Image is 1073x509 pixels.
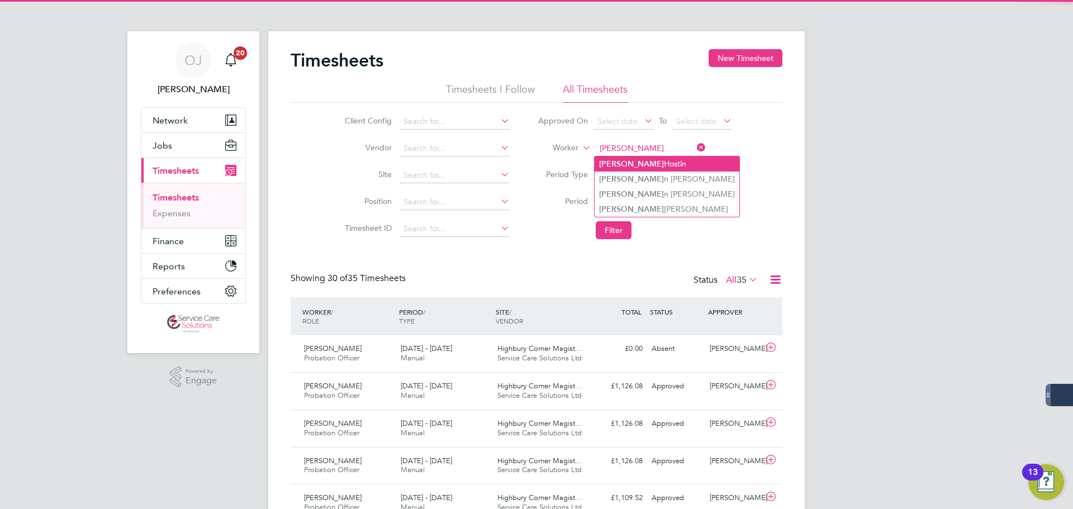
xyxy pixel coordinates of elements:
[493,302,590,331] div: SITE
[153,192,199,203] a: Timesheets
[141,254,245,278] button: Reports
[220,42,242,78] a: 20
[300,302,396,331] div: WORKER
[596,221,632,239] button: Filter
[184,53,202,68] span: OJ
[497,381,582,391] span: Highbury Corner Magist…
[153,165,199,176] span: Timesheets
[497,428,582,437] span: Service Care Solutions Ltd
[446,83,535,103] li: Timesheets I Follow
[656,113,670,128] span: To
[589,377,647,396] div: £1,126.08
[304,493,362,502] span: [PERSON_NAME]
[705,415,763,433] div: [PERSON_NAME]
[497,465,582,474] span: Service Care Solutions Ltd
[304,353,359,363] span: Probation Officer
[705,340,763,358] div: [PERSON_NAME]
[589,415,647,433] div: £1,126.08
[401,344,452,353] span: [DATE] - [DATE]
[141,183,245,228] div: Timesheets
[396,302,493,331] div: PERIOD
[141,83,246,96] span: Oliver Jefferson
[141,108,245,132] button: Network
[304,344,362,353] span: [PERSON_NAME]
[599,204,664,214] b: [PERSON_NAME]
[423,307,425,316] span: /
[726,274,758,286] label: All
[141,315,246,333] a: Go to home page
[1028,464,1064,500] button: Open Resource Center, 13 new notifications
[302,316,319,325] span: ROLE
[304,456,362,465] span: [PERSON_NAME]
[595,156,739,172] li: Hostin
[399,316,415,325] span: TYPE
[647,302,705,322] div: STATUS
[141,42,246,96] a: OJ[PERSON_NAME]
[401,493,452,502] span: [DATE] - [DATE]
[563,83,628,103] li: All Timesheets
[694,273,760,288] div: Status
[327,273,406,284] span: 35 Timesheets
[127,31,259,353] nav: Main navigation
[621,307,642,316] span: TOTAL
[401,418,452,428] span: [DATE] - [DATE]
[538,116,588,126] label: Approved On
[186,376,217,386] span: Engage
[509,307,511,316] span: /
[341,223,392,233] label: Timesheet ID
[153,140,172,151] span: Jobs
[589,340,647,358] div: £0.00
[647,340,705,358] div: Absent
[737,274,747,286] span: 35
[401,353,425,363] span: Manual
[401,465,425,474] span: Manual
[589,452,647,470] div: £1,126.08
[497,391,582,400] span: Service Care Solutions Ltd
[400,168,510,183] input: Search for...
[304,465,359,474] span: Probation Officer
[538,169,588,179] label: Period Type
[705,452,763,470] div: [PERSON_NAME]
[497,493,582,502] span: Highbury Corner Magist…
[400,221,510,237] input: Search for...
[595,172,739,187] li: n [PERSON_NAME]
[291,273,408,284] div: Showing
[401,456,452,465] span: [DATE] - [DATE]
[341,169,392,179] label: Site
[647,452,705,470] div: Approved
[1028,472,1038,487] div: 13
[596,141,706,156] input: Search for...
[304,418,362,428] span: [PERSON_NAME]
[497,456,582,465] span: Highbury Corner Magist…
[705,489,763,507] div: [PERSON_NAME]
[141,279,245,303] button: Preferences
[153,286,201,297] span: Preferences
[497,353,582,363] span: Service Care Solutions Ltd
[401,391,425,400] span: Manual
[170,367,217,388] a: Powered byEngage
[327,273,348,284] span: 30 of
[341,142,392,153] label: Vendor
[400,194,510,210] input: Search for...
[341,116,392,126] label: Client Config
[599,174,664,184] b: [PERSON_NAME]
[496,316,523,325] span: VENDOR
[141,158,245,183] button: Timesheets
[597,116,638,126] span: Select date
[528,142,578,154] label: Worker
[599,189,664,199] b: [PERSON_NAME]
[497,418,582,428] span: Highbury Corner Magist…
[153,236,184,246] span: Finance
[331,307,333,316] span: /
[599,159,664,169] b: [PERSON_NAME]
[595,202,739,217] li: [PERSON_NAME]
[341,196,392,206] label: Position
[400,114,510,130] input: Search for...
[153,261,185,272] span: Reports
[141,133,245,158] button: Jobs
[589,489,647,507] div: £1,109.52
[595,187,739,202] li: n [PERSON_NAME]
[304,428,359,437] span: Probation Officer
[705,377,763,396] div: [PERSON_NAME]
[647,489,705,507] div: Approved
